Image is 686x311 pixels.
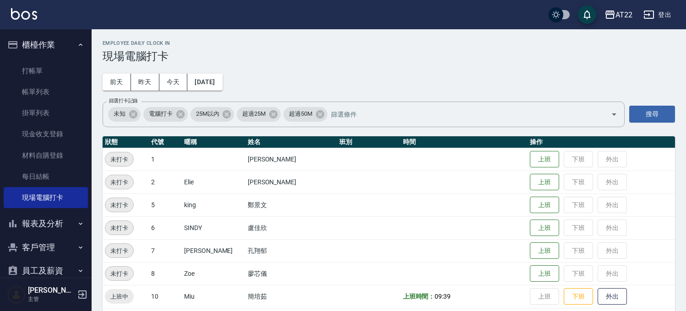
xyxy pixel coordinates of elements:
[245,171,337,193] td: [PERSON_NAME]
[4,102,88,123] a: 掛單列表
[528,136,675,148] th: 操作
[245,216,337,239] td: 盧佳欣
[182,193,245,216] td: king
[245,136,337,148] th: 姓名
[329,106,595,122] input: 篩選條件
[4,187,88,208] a: 現場電腦打卡
[401,136,528,148] th: 時間
[182,285,245,308] td: Miu
[564,288,593,305] button: 下班
[103,136,149,148] th: 狀態
[4,81,88,102] a: 帳單列表
[578,5,596,24] button: save
[149,193,182,216] td: 5
[105,177,133,187] span: 未打卡
[191,109,225,118] span: 25M以內
[245,239,337,262] td: 孔翔郁
[245,148,337,171] td: [PERSON_NAME]
[103,74,131,91] button: 前天
[105,246,133,256] span: 未打卡
[245,262,337,285] td: 廖芯儀
[530,151,559,168] button: 上班
[149,136,182,148] th: 代號
[245,193,337,216] td: 鄭景文
[28,286,75,295] h5: [PERSON_NAME]
[11,8,37,20] img: Logo
[598,288,627,305] button: 外出
[105,223,133,233] span: 未打卡
[187,74,222,91] button: [DATE]
[182,136,245,148] th: 暱稱
[182,216,245,239] td: SINDY
[149,285,182,308] td: 10
[149,262,182,285] td: 8
[615,9,632,21] div: AT22
[640,6,675,23] button: 登出
[191,107,234,122] div: 25M以內
[105,269,133,279] span: 未打卡
[601,5,636,24] button: AT22
[108,109,131,118] span: 未知
[182,171,245,193] td: Elie
[237,107,281,122] div: 超過25M
[149,239,182,262] td: 7
[4,236,88,259] button: 客戶管理
[103,50,675,63] h3: 現場電腦打卡
[435,293,451,300] span: 09:39
[149,171,182,193] td: 2
[237,109,271,118] span: 超過25M
[4,33,88,57] button: 櫃檯作業
[530,265,559,282] button: 上班
[403,293,435,300] b: 上班時間：
[7,285,26,304] img: Person
[4,212,88,236] button: 報表及分析
[337,136,401,148] th: 班別
[105,292,134,301] span: 上班中
[143,109,178,118] span: 電腦打卡
[149,148,182,171] td: 1
[530,242,559,259] button: 上班
[182,239,245,262] td: [PERSON_NAME]
[245,285,337,308] td: 簡培茹
[4,166,88,187] a: 每日結帳
[149,216,182,239] td: 6
[4,60,88,81] a: 打帳單
[4,259,88,283] button: 員工及薪資
[105,200,133,210] span: 未打卡
[109,97,138,104] label: 篩選打卡記錄
[530,174,559,191] button: 上班
[607,107,621,122] button: Open
[103,40,675,46] h2: Employee Daily Clock In
[159,74,188,91] button: 今天
[28,295,75,303] p: 主管
[108,107,141,122] div: 未知
[143,107,188,122] div: 電腦打卡
[4,145,88,166] a: 材料自購登錄
[182,262,245,285] td: Zoe
[105,155,133,164] span: 未打卡
[283,107,327,122] div: 超過50M
[283,109,318,118] span: 超過50M
[530,197,559,214] button: 上班
[530,220,559,236] button: 上班
[131,74,159,91] button: 昨天
[4,123,88,145] a: 現金收支登錄
[629,106,675,123] button: 搜尋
